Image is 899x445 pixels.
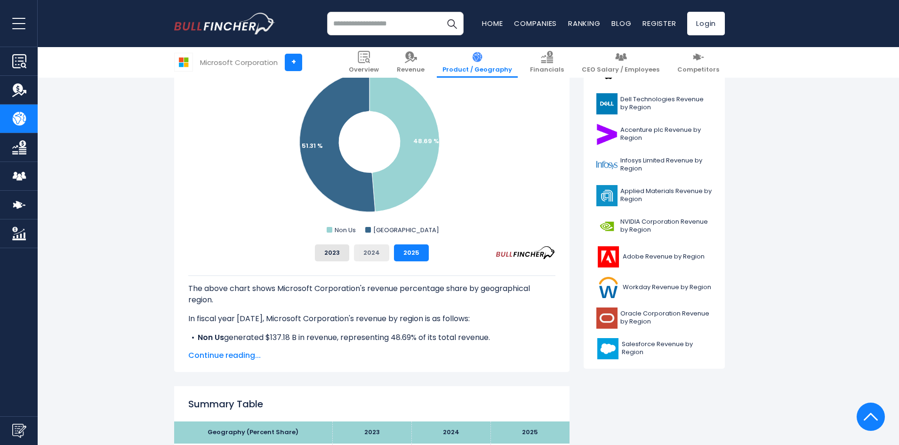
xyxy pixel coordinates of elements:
[591,183,718,209] a: Applied Materials Revenue by Region
[596,93,618,114] img: DELL logo
[582,66,659,74] span: CEO Salary / Employees
[188,275,555,411] div: The for Microsoft Corporation is the [GEOGRAPHIC_DATA], which represents 51.31% of its total reve...
[482,18,503,28] a: Home
[315,244,349,261] button: 2023
[175,53,193,71] img: MSFT logo
[524,47,570,78] a: Financials
[188,283,555,306] p: The above chart shows Microsoft Corporation's revenue percentage share by geographical region.
[591,244,718,270] a: Adobe Revenue by Region
[332,421,411,444] th: 2023
[642,18,676,28] a: Register
[672,47,725,78] a: Competitors
[411,421,490,444] th: 2024
[437,47,518,78] a: Product / Geography
[188,343,555,355] li: generated $144.55 B in revenue, representing 51.31% of its total revenue.
[394,244,429,261] button: 2025
[596,124,618,145] img: ACN logo
[591,152,718,178] a: Infosys Limited Revenue by Region
[620,218,712,234] span: NVIDIA Corporation Revenue by Region
[174,421,332,444] th: Geography (Percent Share)
[198,332,224,343] b: Non Us
[620,310,712,326] span: Oracle Corporation Revenue by Region
[677,66,719,74] span: Competitors
[354,244,389,261] button: 2024
[620,96,712,112] span: Dell Technologies Revenue by Region
[198,343,282,354] b: [GEOGRAPHIC_DATA]
[596,307,618,329] img: ORCL logo
[623,283,711,291] span: Workday Revenue by Region
[413,137,439,146] text: 48.69 %
[174,13,275,34] img: bullfincher logo
[440,12,464,35] button: Search
[596,154,618,176] img: INFY logo
[568,18,600,28] a: Ranking
[591,213,718,239] a: NVIDIA Corporation Revenue by Region
[514,18,557,28] a: Companies
[576,47,665,78] a: CEO Salary / Employees
[188,49,555,237] svg: Microsoft Corporation's Revenue Share by Region
[174,13,275,34] a: Go to homepage
[530,66,564,74] span: Financials
[622,340,712,356] span: Salesforce Revenue by Region
[302,141,323,150] text: 51.31 %
[596,277,620,298] img: WDAY logo
[442,66,512,74] span: Product / Geography
[188,332,555,343] li: generated $137.18 B in revenue, representing 48.69% of its total revenue.
[373,226,439,235] text: [GEOGRAPHIC_DATA]
[596,246,620,267] img: ADBE logo
[343,47,385,78] a: Overview
[188,350,555,361] span: Continue reading...
[623,253,705,261] span: Adobe Revenue by Region
[349,66,379,74] span: Overview
[188,397,555,411] h2: Summary Table
[596,185,618,206] img: AMAT logo
[391,47,430,78] a: Revenue
[591,336,718,362] a: Salesforce Revenue by Region
[397,66,425,74] span: Revenue
[591,275,718,300] a: Workday Revenue by Region
[490,421,570,444] th: 2025
[591,305,718,331] a: Oracle Corporation Revenue by Region
[188,313,555,324] p: In fiscal year [DATE], Microsoft Corporation's revenue by region is as follows:
[200,57,278,68] div: Microsoft Corporation
[620,187,712,203] span: Applied Materials Revenue by Region
[596,216,618,237] img: NVDA logo
[620,126,712,142] span: Accenture plc Revenue by Region
[611,18,631,28] a: Blog
[596,338,619,359] img: CRM logo
[620,157,712,173] span: Infosys Limited Revenue by Region
[591,121,718,147] a: Accenture plc Revenue by Region
[285,54,302,71] a: +
[687,12,725,35] a: Login
[591,91,718,117] a: Dell Technologies Revenue by Region
[335,226,356,235] text: Non Us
